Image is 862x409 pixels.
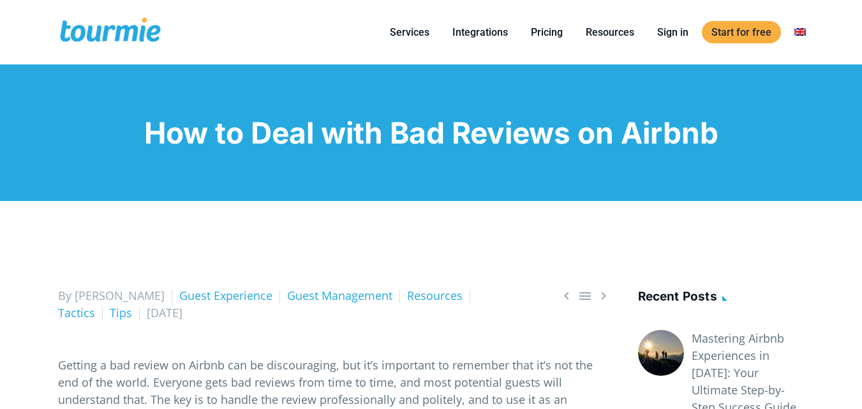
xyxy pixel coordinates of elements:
[147,305,182,320] span: [DATE]
[110,305,132,320] a: Tips
[58,115,805,150] h1: How to Deal with Bad Reviews on Airbnb
[521,24,572,40] a: Pricing
[648,24,698,40] a: Sign in
[58,288,165,303] span: By [PERSON_NAME]
[443,24,517,40] a: Integrations
[638,287,805,308] h4: Recent posts
[287,288,392,303] a: Guest Management
[596,288,611,304] span: Next post
[407,288,463,303] a: Resources
[596,288,611,304] a: 
[559,288,574,304] span: Previous post
[577,288,593,304] a: 
[380,24,439,40] a: Services
[179,288,272,303] a: Guest Experience
[702,21,781,43] a: Start for free
[576,24,644,40] a: Resources
[58,305,95,320] a: Tactics
[559,288,574,304] a: 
